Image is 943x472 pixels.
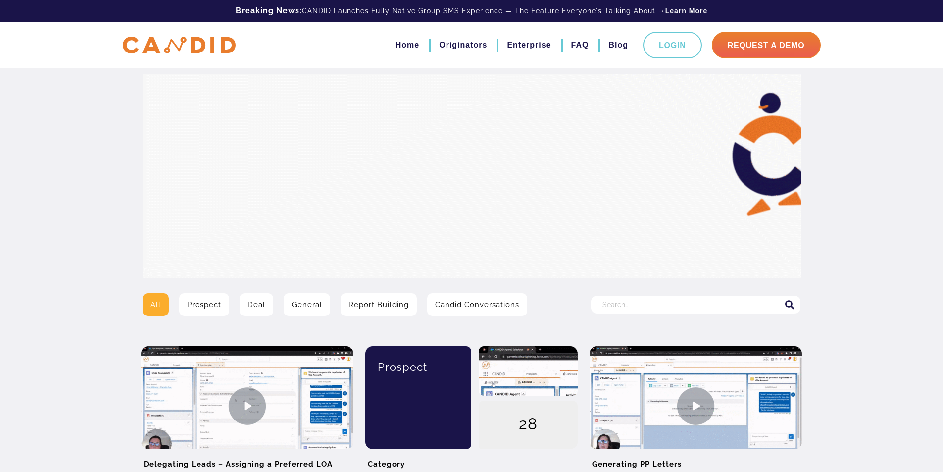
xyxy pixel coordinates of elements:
[341,293,417,316] a: Report Building
[507,37,551,53] a: Enterprise
[143,74,801,278] img: Video Library Hero
[141,346,353,466] img: Delegating Leads – Assigning a Preferred LOA Video
[141,449,353,472] h2: Delegating Leads – Assigning a Preferred LOA
[479,401,578,450] div: 28
[396,37,419,53] a: Home
[284,293,330,316] a: General
[143,293,169,316] a: All
[590,346,802,466] img: Generating PP Letters Video
[365,449,578,472] h2: Category
[439,37,487,53] a: Originators
[240,293,273,316] a: Deal
[236,6,302,15] b: Breaking News:
[665,6,707,16] a: Learn More
[590,449,802,472] h2: Generating PP Letters
[427,293,527,316] a: Candid Conversations
[571,37,589,53] a: FAQ
[373,346,464,388] div: Prospect
[123,37,236,54] img: CANDID APP
[608,37,628,53] a: Blog
[643,32,702,58] a: Login
[712,32,821,58] a: Request A Demo
[179,293,229,316] a: Prospect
